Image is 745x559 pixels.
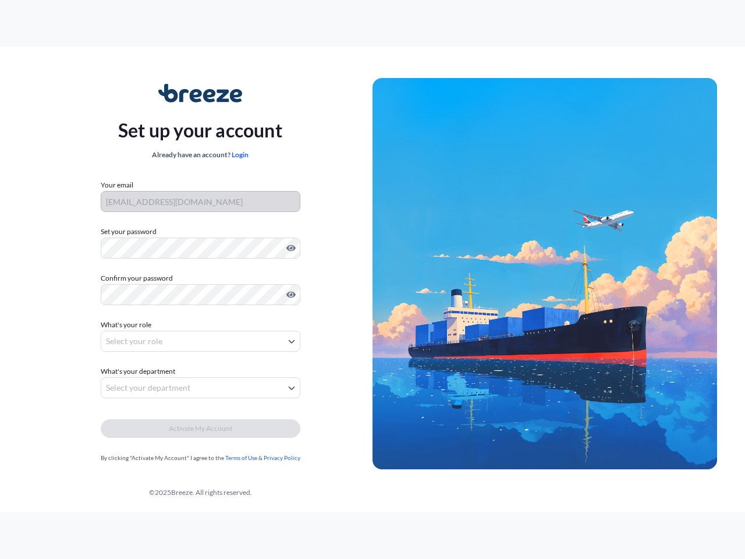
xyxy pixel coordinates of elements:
[101,419,300,438] button: Activate My Account
[286,243,296,253] button: Show password
[101,179,133,191] label: Your email
[225,454,257,461] a: Terms of Use
[101,366,175,377] span: What's your department
[101,273,300,284] label: Confirm your password
[106,382,190,394] span: Select your department
[101,191,300,212] input: Your email address
[158,84,243,102] img: Breeze
[101,377,300,398] button: Select your department
[28,487,372,498] div: © 2025 Breeze. All rights reserved.
[372,78,717,470] img: Ship illustration
[101,331,300,352] button: Select your role
[118,149,282,161] div: Already have an account?
[101,226,300,238] label: Set your password
[286,290,296,299] button: Show password
[118,116,282,144] p: Set up your account
[101,319,151,331] span: What's your role
[264,454,300,461] a: Privacy Policy
[232,150,249,159] a: Login
[101,452,300,464] div: By clicking "Activate My Account" I agree to the &
[169,423,232,434] span: Activate My Account
[106,335,162,347] span: Select your role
